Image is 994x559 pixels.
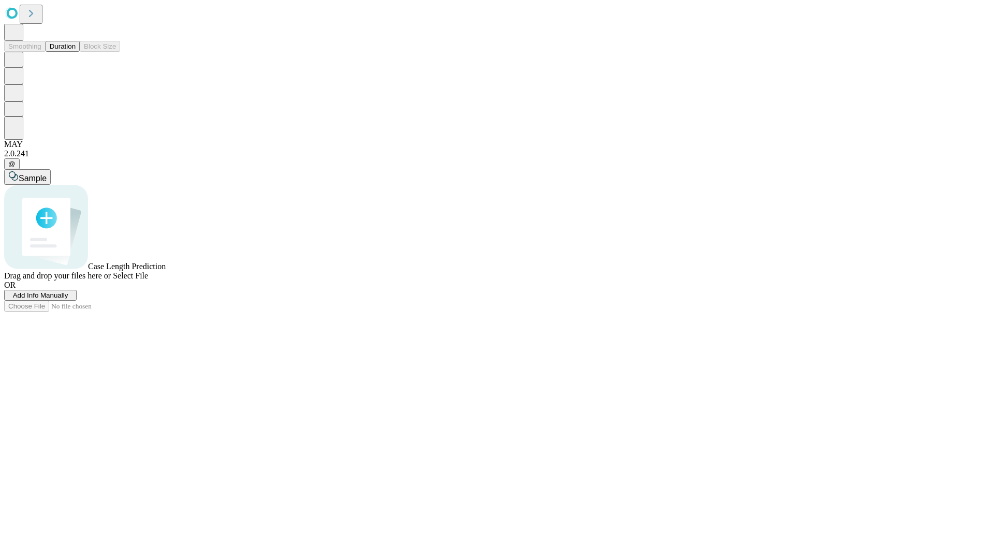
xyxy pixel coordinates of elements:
[13,291,68,299] span: Add Info Manually
[113,271,148,280] span: Select File
[88,262,166,271] span: Case Length Prediction
[4,271,111,280] span: Drag and drop your files here or
[4,281,16,289] span: OR
[80,41,120,52] button: Block Size
[4,290,77,301] button: Add Info Manually
[8,160,16,168] span: @
[4,41,46,52] button: Smoothing
[4,158,20,169] button: @
[19,174,47,183] span: Sample
[4,140,990,149] div: MAY
[46,41,80,52] button: Duration
[4,149,990,158] div: 2.0.241
[4,169,51,185] button: Sample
